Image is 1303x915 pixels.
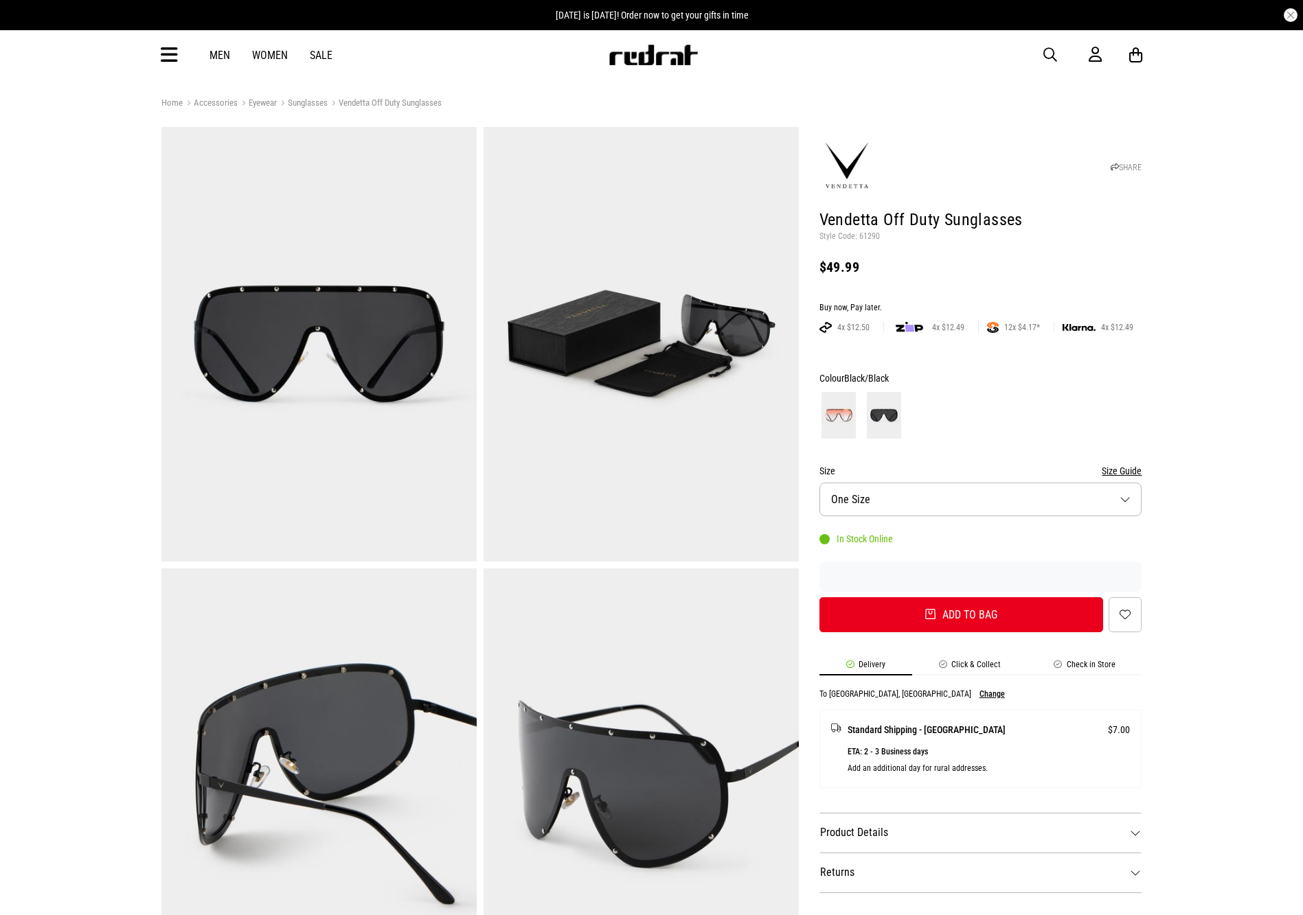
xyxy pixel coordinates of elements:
button: Size Guide [1102,463,1142,479]
a: Eyewear [238,97,277,111]
dt: Product Details [819,813,1142,853]
iframe: Customer reviews powered by Trustpilot [819,570,1142,583]
p: Style Code: 61290 [819,231,1142,242]
a: Accessories [183,97,238,111]
img: zip [896,321,923,334]
a: Women [252,49,288,62]
span: $7.00 [1108,721,1130,738]
h1: Vendetta Off Duty Sunglasses [819,209,1142,231]
div: Size [819,463,1142,479]
span: 4x $12.49 [1096,322,1139,333]
p: ETA: 2 - 3 Business days Add an additional day for rural addresses. [848,743,1131,776]
img: Vendetta Off Duty Sunglasses in Black [484,127,799,561]
button: Change [979,689,1005,699]
span: Black/Black [844,373,889,384]
p: To [GEOGRAPHIC_DATA], [GEOGRAPHIC_DATA] [819,689,971,699]
a: Home [161,97,183,108]
div: In Stock Online [819,533,893,544]
li: Check in Store [1028,660,1142,675]
span: 4x $12.50 [832,322,875,333]
img: Gradient Pink [822,392,856,439]
li: Delivery [819,660,912,675]
button: One Size [819,483,1142,516]
a: Men [209,49,230,62]
img: Redrat logo [608,45,699,65]
img: Black/Black [867,392,901,439]
span: One Size [831,493,870,506]
span: Standard Shipping - [GEOGRAPHIC_DATA] [848,721,1006,738]
div: $49.99 [819,259,1142,275]
span: 12x $4.17* [999,322,1045,333]
li: Click & Collect [912,660,1028,675]
div: Colour [819,370,1142,386]
img: SPLITPAY [987,322,999,333]
a: SHARE [1111,163,1142,172]
span: [DATE] is [DATE]! Order now to get your gifts in time [556,10,749,21]
div: Buy now, Pay later. [819,303,1142,314]
img: Vendetta [819,139,874,194]
a: Vendetta Off Duty Sunglasses [328,97,442,111]
img: AFTERPAY [819,322,832,333]
dt: Returns [819,853,1142,892]
a: Sale [310,49,332,62]
a: Sunglasses [277,97,328,111]
button: Add to bag [819,597,1104,632]
img: KLARNA [1063,324,1096,332]
span: 4x $12.49 [927,322,970,333]
img: Vendetta Off Duty Sunglasses in Black [161,127,477,561]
